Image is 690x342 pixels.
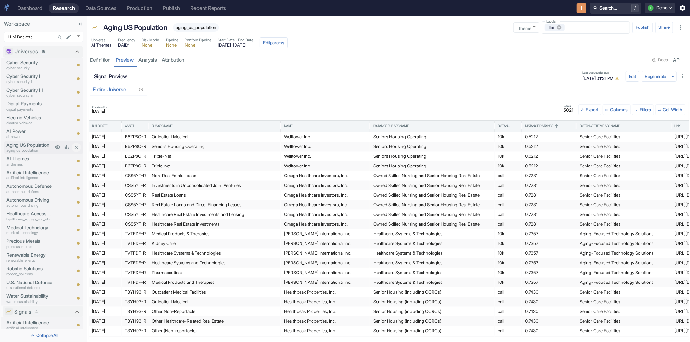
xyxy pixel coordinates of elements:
[284,152,367,161] div: Welltower Inc.
[125,132,145,142] div: B6ZP8C-R
[6,87,53,98] a: Cyber Security IIIcyber_security_iii
[580,239,668,248] div: Aging-Focused Technology Solutions
[6,319,53,326] p: Artificial Intelligence
[373,124,409,128] div: Distance Bus Seg Name
[4,20,83,28] p: Workspace
[6,238,53,245] p: Precious Metals
[284,132,367,142] div: Welltower Inc.
[632,22,653,33] button: Publish
[6,59,53,66] p: Cyber Security
[498,297,518,306] div: call
[125,297,145,306] div: T3YH93-R
[648,5,654,11] div: L
[284,190,367,200] div: Omega Healthcare Investors, Inc.
[673,57,681,63] div: API
[118,43,135,48] span: DAILY
[6,210,53,222] a: Healthcare Access and Efficiencyhealthcare_access_and_efficiency
[620,123,626,129] button: Sort
[498,268,518,277] div: 10k
[6,142,53,149] p: Aging US Population
[498,210,518,219] div: call
[185,37,211,43] span: Portfolio Pipeline
[284,297,367,306] div: Healthpeak Properties, Inc.
[152,152,277,161] div: Triple-Net
[55,33,64,42] button: Search...
[142,37,159,43] span: Risk Model
[525,171,573,180] div: 0.7281
[498,200,518,209] div: call
[642,71,670,82] button: Regenerate
[6,197,53,208] a: Autonomous Drivingautonomous_driving
[580,210,668,219] div: Senior Care Facilities
[580,190,668,200] div: Senior Care Facilities
[152,132,277,142] div: Outpatient Medical
[498,152,518,161] div: 10k
[293,123,299,129] button: Sort
[580,297,668,306] div: Senior Care Facilities
[49,3,79,13] a: Research
[525,181,573,190] div: 0.7281
[127,5,152,11] div: Production
[580,152,668,161] div: Senior Care Facilities
[525,239,573,248] div: 0.7357
[17,5,42,11] div: Dashboard
[6,128,53,135] p: AI Power
[152,258,277,268] div: Healthcare Systems and Technologies
[284,229,367,239] div: [PERSON_NAME] International Inc.
[632,104,654,115] button: Show filters
[580,142,668,151] div: Senior Care Facilities
[73,144,79,150] svg: Close item
[92,181,118,190] div: [DATE]
[92,161,118,171] div: [DATE]
[373,229,491,239] div: Healthcare Systems & Technologies
[6,107,53,112] p: digital_payments
[525,132,573,142] div: 0.5212
[626,71,639,82] button: config
[15,48,38,56] p: Universes
[6,238,53,249] a: Precious Metalsprecious_metals
[14,3,46,13] a: Dashboard
[373,268,491,277] div: Healthcare Systems & Technologies
[152,239,277,248] div: Kidney Care
[6,120,53,126] p: electric_vehicles
[6,155,53,167] a: AI Themesai_themes
[564,108,573,112] span: 5021
[6,197,53,204] p: Autonomous Driving
[92,287,118,297] div: [DATE]
[92,106,107,109] span: Preview For
[152,124,173,128] div: Bus Seg Name
[525,219,573,229] div: 0.7281
[94,73,578,80] h6: Signal Preview
[373,181,491,190] div: Owned Skilled Nursing and Senior Housing Real Estate
[6,169,53,181] a: Artificial Intelligenceartificial_intelligence
[6,148,53,153] p: aging_us_population
[152,307,277,316] div: Other Non-Reportable
[152,297,277,306] div: Outpatient Medical
[545,24,565,31] div: llm
[152,181,277,190] div: Investments in Unconsolidated Joint Ventures
[284,239,367,248] div: [PERSON_NAME] International Inc.
[92,278,118,287] div: [DATE]
[6,224,53,236] a: Medical Technologymedical_technology
[6,299,53,305] p: water_sustainability
[525,297,573,306] div: 0.7430
[62,143,71,152] a: View Analysis
[6,100,53,112] a: Digital Paymentsdigital_payments
[525,268,573,277] div: 0.7357
[498,181,518,190] div: call
[6,183,53,190] p: Autonomous Defense
[92,25,98,32] span: Signal
[580,278,668,287] div: Aging-Focused Technology Solutions
[152,171,277,180] div: Non-Real Estate Loans
[6,73,53,80] p: Cyber Security II
[166,43,178,48] span: None
[603,104,631,115] button: Select columns
[125,190,145,200] div: CSS5YT-R
[6,65,53,71] p: cyber_security
[498,287,518,297] div: call
[125,210,145,219] div: CSS5YT-R
[125,161,145,171] div: B6ZP8C-R
[6,244,53,250] p: precious_metals
[152,229,277,239] div: Medical Products & Therapies
[373,249,491,258] div: Healthcare Systems & Technologies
